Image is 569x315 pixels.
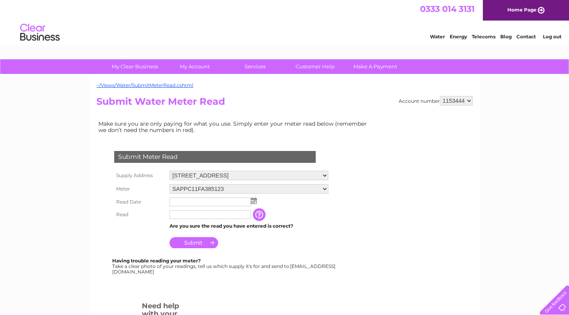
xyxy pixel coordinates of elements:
[222,59,288,74] a: Services
[112,182,168,196] th: Meter
[96,82,193,88] a: ~/Views/Water/SubmitMeterRead.cshtml
[472,34,496,40] a: Telecoms
[283,59,348,74] a: Customer Help
[112,169,168,182] th: Supply Address
[500,34,512,40] a: Blog
[96,119,373,135] td: Make sure you are only paying for what you use. Simply enter your meter read below (remember we d...
[251,198,257,204] img: ...
[516,34,536,40] a: Contact
[98,4,472,38] div: Clear Business is a trading name of Verastar Limited (registered in [GEOGRAPHIC_DATA] No. 3667643...
[114,151,316,163] div: Submit Meter Read
[20,21,60,45] img: logo.png
[112,258,337,274] div: Take a clear photo of your readings, tell us which supply it's for and send to [EMAIL_ADDRESS][DO...
[343,59,408,74] a: Make A Payment
[543,34,561,40] a: Log out
[170,237,218,248] input: Submit
[162,59,228,74] a: My Account
[399,96,473,106] div: Account number
[112,258,201,264] b: Having trouble reading your meter?
[96,96,473,111] h2: Submit Water Meter Read
[420,4,475,14] a: 0333 014 3131
[253,208,267,221] input: Information
[168,221,330,231] td: Are you sure the read you have entered is correct?
[112,208,168,221] th: Read
[430,34,445,40] a: Water
[102,59,168,74] a: My Clear Business
[450,34,467,40] a: Energy
[112,196,168,208] th: Read Date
